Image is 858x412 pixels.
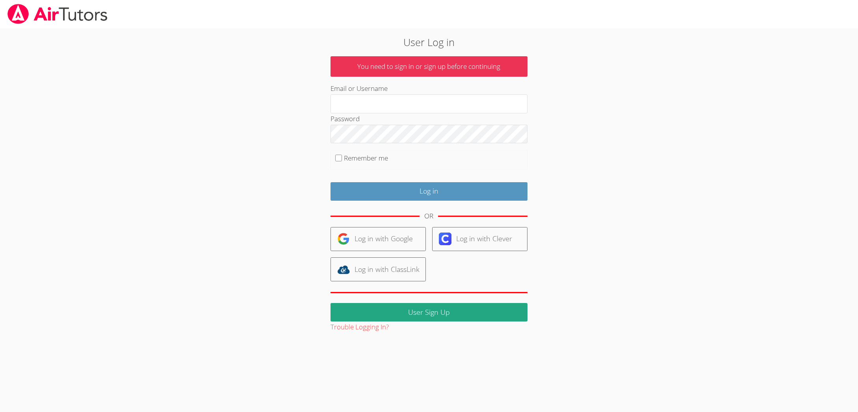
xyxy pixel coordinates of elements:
[439,233,451,245] img: clever-logo-6eab21bc6e7a338710f1a6ff85c0baf02591cd810cc4098c63d3a4b26e2feb20.svg
[331,182,527,201] input: Log in
[331,227,426,251] a: Log in with Google
[331,257,426,281] a: Log in with ClassLink
[337,233,350,245] img: google-logo-50288ca7cdecda66e5e0955fdab243c47b7ad437acaf1139b6f446037453330a.svg
[331,303,527,321] a: User Sign Up
[331,321,389,333] button: Trouble Logging In?
[331,56,527,77] p: You need to sign in or sign up before continuing
[344,153,388,163] label: Remember me
[424,211,433,222] div: OR
[197,35,661,50] h2: User Log in
[331,84,388,93] label: Email or Username
[331,114,360,123] label: Password
[432,227,527,251] a: Log in with Clever
[7,4,108,24] img: airtutors_banner-c4298cdbf04f3fff15de1276eac7730deb9818008684d7c2e4769d2f7ddbe033.png
[337,263,350,276] img: classlink-logo-d6bb404cc1216ec64c9a2012d9dc4662098be43eaf13dc465df04b49fa7ab582.svg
